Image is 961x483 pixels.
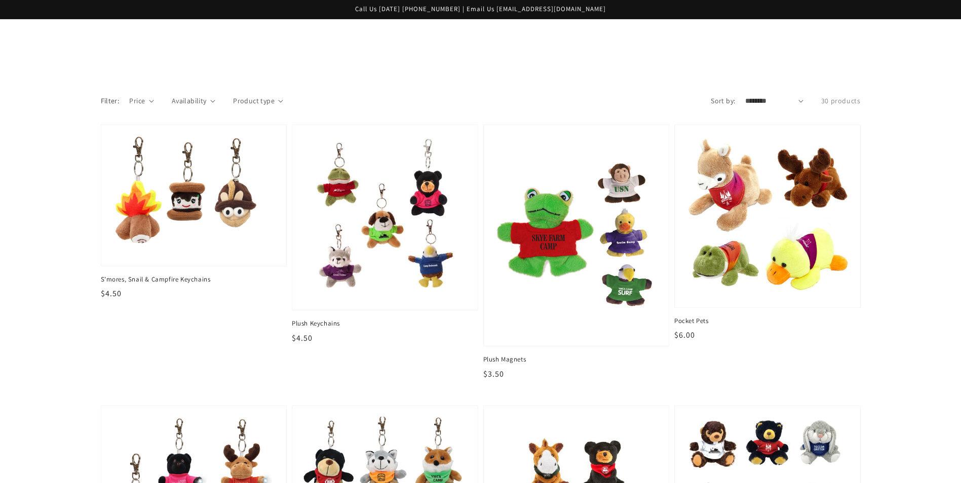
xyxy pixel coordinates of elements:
span: $4.50 [101,288,122,299]
img: Plush Magnets [494,135,659,336]
span: $3.50 [483,369,504,379]
span: S'mores, Snail & Campfire Keychains [101,275,287,284]
a: Pocket Pets Pocket Pets $6.00 [674,125,861,341]
p: 30 products [821,96,861,106]
span: Pocket Pets [674,316,861,326]
a: Plush Magnets Plush Magnets $3.50 [483,125,670,380]
summary: Availability [172,96,215,106]
a: S'mores, Snail & Campfire Keychains S'mores, Snail & Campfire Keychains $4.50 [101,125,287,300]
span: $6.00 [674,330,695,340]
img: Plush Keychains [302,135,468,300]
summary: Product type [233,96,283,106]
summary: Price [129,96,154,106]
p: Filter: [101,96,120,106]
span: $4.50 [292,333,313,343]
img: Pocket Pets [685,135,850,297]
img: S'mores, Snail & Campfire Keychains [111,135,277,256]
span: Plush Magnets [483,355,670,364]
a: Plush Keychains Plush Keychains $4.50 [292,125,478,344]
span: Price [129,96,145,106]
label: Sort by: [711,96,735,106]
span: Product type [233,96,275,106]
span: Availability [172,96,207,106]
span: Plush Keychains [292,319,478,328]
